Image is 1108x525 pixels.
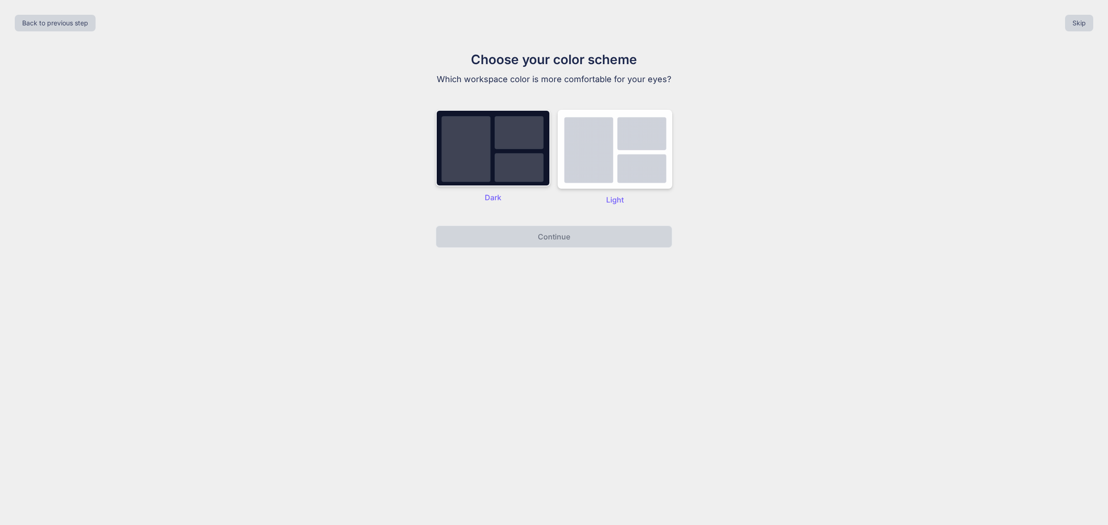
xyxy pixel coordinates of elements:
button: Continue [436,226,672,248]
img: dark [436,110,550,186]
img: dark [558,110,672,189]
p: Continue [538,231,570,242]
p: Light [558,194,672,205]
h1: Choose your color scheme [399,50,709,69]
button: Skip [1065,15,1093,31]
button: Back to previous step [15,15,96,31]
p: Which workspace color is more comfortable for your eyes? [399,73,709,86]
p: Dark [436,192,550,203]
